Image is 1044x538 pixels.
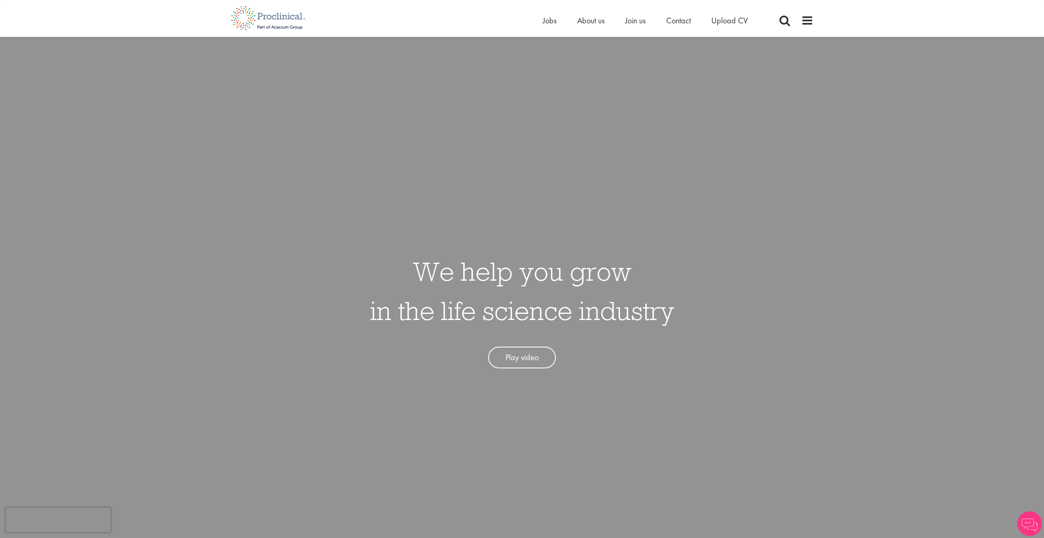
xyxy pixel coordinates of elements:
a: Contact [666,15,691,26]
a: About us [577,15,605,26]
a: Join us [625,15,646,26]
a: Upload CV [711,15,748,26]
a: Jobs [543,15,557,26]
a: Play video [488,347,556,368]
h1: We help you grow in the life science industry [370,252,674,330]
img: Chatbot [1017,511,1042,536]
